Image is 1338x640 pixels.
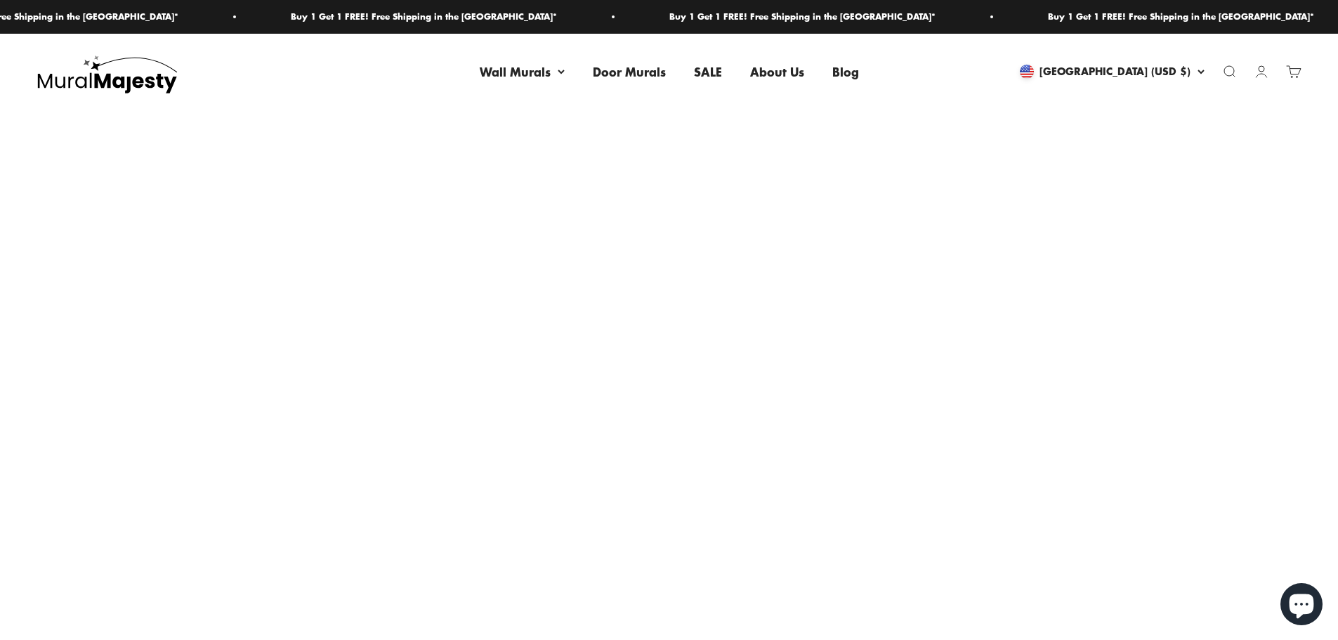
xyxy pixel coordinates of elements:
summary: Wall Murals [480,63,565,81]
p: Buy 1 Get 1 FREE! Free Shipping in the [GEOGRAPHIC_DATA]* [190,10,456,24]
inbox-online-store-chat: Shopify online store chat [1276,583,1327,629]
a: About Us [750,63,804,80]
p: Buy 1 Get 1 FREE! Free Shipping in the [GEOGRAPHIC_DATA]* [568,10,834,24]
span: [GEOGRAPHIC_DATA] (USD $) [1039,65,1191,80]
a: Door Murals [593,63,666,80]
a: Blog [832,63,859,80]
a: SALE [694,63,722,80]
p: Buy 1 Get 1 FREE! Free Shipping in the [GEOGRAPHIC_DATA]* [947,10,1213,24]
button: [GEOGRAPHIC_DATA] (USD $) [1020,65,1205,80]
